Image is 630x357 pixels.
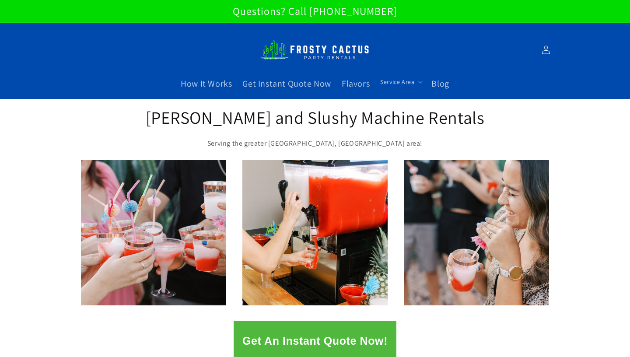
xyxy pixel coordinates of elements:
[342,78,370,89] span: Flavors
[426,73,454,94] a: Blog
[336,73,375,94] a: Flavors
[242,78,331,89] span: Get Instant Quote Now
[375,73,426,91] summary: Service Area
[237,73,336,94] a: Get Instant Quote Now
[431,78,449,89] span: Blog
[260,35,370,65] img: Frosty Cactus Margarita machine rentals Slushy machine rentals dirt soda dirty slushies
[144,106,486,129] h2: [PERSON_NAME] and Slushy Machine Rentals
[175,73,237,94] a: How It Works
[181,78,232,89] span: How It Works
[144,137,486,150] p: Serving the greater [GEOGRAPHIC_DATA], [GEOGRAPHIC_DATA] area!
[380,78,414,86] span: Service Area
